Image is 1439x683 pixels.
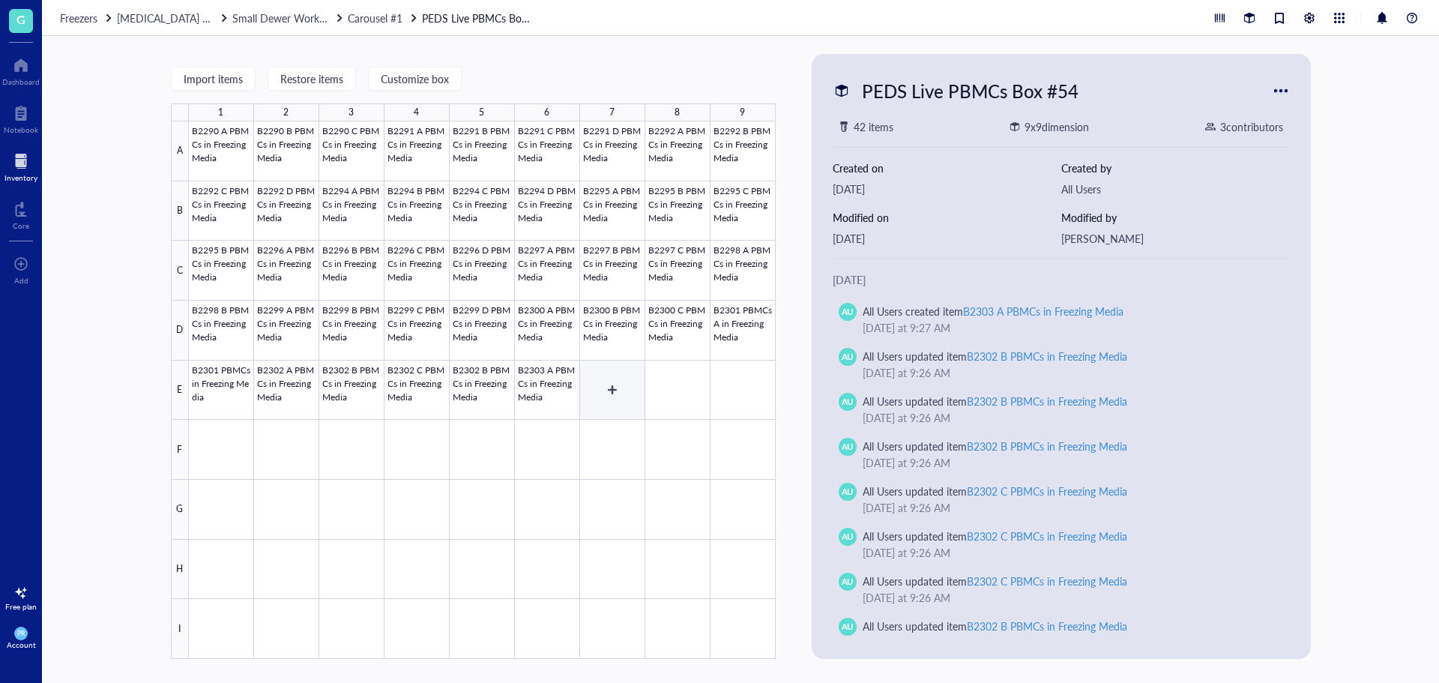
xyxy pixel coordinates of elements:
[1025,118,1089,135] div: 9 x 9 dimension
[833,567,1290,612] a: AUAll Users updated itemB2302 C PBMCs in Freezing Media[DATE] at 9:26 AM
[854,118,893,135] div: 42 items
[863,348,1128,364] div: All Users updated item
[16,10,25,28] span: G
[863,528,1128,544] div: All Users updated item
[863,573,1128,589] div: All Users updated item
[171,480,189,540] div: G
[967,619,1127,634] div: B2302 B PBMCs in Freezing Media
[833,387,1290,432] a: AUAll Users updated itemB2302 B PBMCs in Freezing Media[DATE] at 9:26 AM
[348,10,402,25] span: Carousel #1
[863,303,1124,319] div: All Users created item
[171,241,189,301] div: C
[5,602,37,611] div: Free plan
[842,396,854,409] span: AU
[414,103,419,122] div: 4
[833,181,1061,197] div: [DATE]
[218,103,223,122] div: 1
[833,612,1290,657] a: AUAll Users updated itemB2302 B PBMCs in Freezing Media[DATE] at 9:26 AM
[863,483,1128,499] div: All Users updated item
[863,618,1128,634] div: All Users updated item
[863,409,1272,426] div: [DATE] at 9:26 AM
[833,209,1061,226] div: Modified on
[4,101,38,134] a: Notebook
[7,640,36,649] div: Account
[4,125,38,134] div: Notebook
[422,10,534,26] a: PEDS Live PBMCs Box #54
[1061,160,1290,176] div: Created by
[863,634,1272,651] div: [DATE] at 9:26 AM
[833,297,1290,342] a: AUAll Users created itemB2303 A PBMCs in Freezing Media[DATE] at 9:27 AM
[4,173,37,182] div: Inventory
[842,441,854,454] span: AU
[967,349,1127,364] div: B2302 B PBMCs in Freezing Media
[863,438,1128,454] div: All Users updated item
[1061,209,1290,226] div: Modified by
[842,621,854,634] span: AU
[833,477,1290,522] a: AUAll Users updated itemB2302 C PBMCs in Freezing Media[DATE] at 9:26 AM
[268,67,356,91] button: Restore items
[967,484,1127,499] div: B2302 C PBMCs in Freezing Media
[855,75,1085,106] div: PEDS Live PBMCs Box #54
[842,531,854,544] span: AU
[842,486,854,499] span: AU
[13,221,29,230] div: Core
[833,271,1290,288] div: [DATE]
[967,574,1127,589] div: B2302 C PBMCs in Freezing Media
[740,103,745,122] div: 9
[967,439,1127,454] div: B2302 B PBMCs in Freezing Media
[171,420,189,480] div: F
[833,342,1290,387] a: AUAll Users updated itemB2302 B PBMCs in Freezing Media[DATE] at 9:26 AM
[171,67,256,91] button: Import items
[117,10,417,25] span: [MEDICAL_DATA] Storage ([PERSON_NAME]/[PERSON_NAME])
[232,10,371,25] span: Small Dewer Working Storage
[4,149,37,182] a: Inventory
[833,522,1290,567] a: AUAll Users updated itemB2302 C PBMCs in Freezing Media[DATE] at 9:26 AM
[60,10,114,26] a: Freezers
[14,276,28,285] div: Add
[117,10,229,26] a: [MEDICAL_DATA] Storage ([PERSON_NAME]/[PERSON_NAME])
[171,599,189,659] div: I
[349,103,354,122] div: 3
[1220,118,1283,135] div: 3 contributor s
[963,304,1123,319] div: B2303 A PBMCs in Freezing Media
[842,306,854,319] span: AU
[967,394,1127,409] div: B2302 B PBMCs in Freezing Media
[280,73,343,85] span: Restore items
[13,197,29,230] a: Core
[381,73,449,85] span: Customize box
[863,454,1272,471] div: [DATE] at 9:26 AM
[1061,230,1290,247] div: [PERSON_NAME]
[833,230,1061,247] div: [DATE]
[171,540,189,600] div: H
[232,10,419,26] a: Small Dewer Working StorageCarousel #1
[842,576,854,589] span: AU
[2,77,40,86] div: Dashboard
[2,53,40,86] a: Dashboard
[171,181,189,241] div: B
[675,103,680,122] div: 8
[17,630,25,637] span: PR
[863,544,1272,561] div: [DATE] at 9:26 AM
[479,103,484,122] div: 5
[1061,181,1290,197] div: All Users
[863,364,1272,381] div: [DATE] at 9:26 AM
[967,529,1127,544] div: B2302 C PBMCs in Freezing Media
[863,319,1272,336] div: [DATE] at 9:27 AM
[171,361,189,421] div: E
[863,499,1272,516] div: [DATE] at 9:26 AM
[863,393,1128,409] div: All Users updated item
[833,432,1290,477] a: AUAll Users updated itemB2302 B PBMCs in Freezing Media[DATE] at 9:26 AM
[609,103,615,122] div: 7
[171,301,189,361] div: D
[544,103,549,122] div: 6
[60,10,97,25] span: Freezers
[171,121,189,181] div: A
[368,67,462,91] button: Customize box
[863,589,1272,606] div: [DATE] at 9:26 AM
[184,73,243,85] span: Import items
[833,160,1061,176] div: Created on
[842,351,854,364] span: AU
[283,103,289,122] div: 2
